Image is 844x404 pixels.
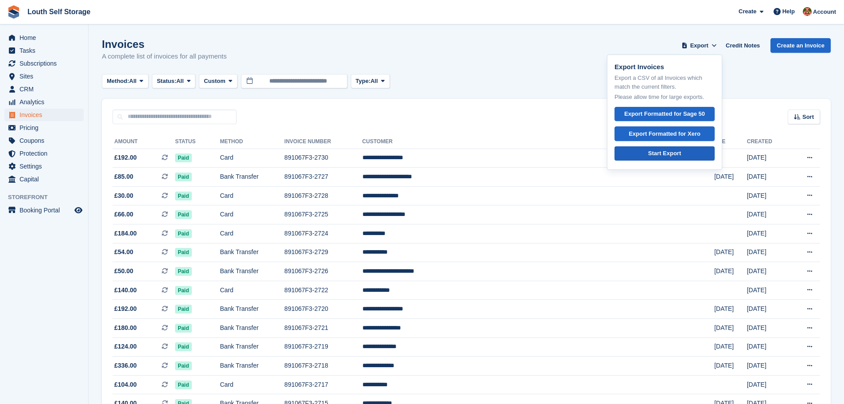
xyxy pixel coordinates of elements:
span: £336.00 [114,361,137,370]
td: [DATE] [747,149,789,168]
th: Invoice Number [284,135,362,149]
button: Type: All [351,74,390,89]
span: Paid [175,248,191,257]
a: menu [4,173,84,185]
a: menu [4,204,84,216]
td: Bank Transfer [220,168,284,187]
td: 891067F3-2718 [284,357,362,376]
a: Export Formatted for Xero [615,126,715,141]
td: [DATE] [747,337,789,357]
span: Paid [175,361,191,370]
span: Invoices [19,109,73,121]
button: Status: All [152,74,195,89]
td: [DATE] [714,300,747,319]
td: 891067F3-2721 [284,319,362,338]
span: Paid [175,153,191,162]
th: Status [175,135,220,149]
td: Card [220,149,284,168]
span: Analytics [19,96,73,108]
span: Paid [175,342,191,351]
th: Created [747,135,789,149]
span: Capital [19,173,73,185]
td: 891067F3-2724 [284,224,362,243]
td: 891067F3-2717 [284,375,362,394]
span: £30.00 [114,191,133,200]
span: £66.00 [114,210,133,219]
td: [DATE] [714,168,747,187]
span: Booking Portal [19,204,73,216]
td: Bank Transfer [220,357,284,376]
td: [DATE] [747,281,789,300]
a: menu [4,134,84,147]
a: menu [4,44,84,57]
a: Create an Invoice [770,38,831,53]
span: £50.00 [114,267,133,276]
span: Help [782,7,795,16]
td: [DATE] [747,375,789,394]
td: Bank Transfer [220,300,284,319]
span: All [176,77,184,86]
span: Pricing [19,122,73,134]
button: Custom [199,74,237,89]
span: Paid [175,305,191,314]
img: Andy Smith [803,7,812,16]
td: 891067F3-2725 [284,205,362,224]
td: Card [220,224,284,243]
span: £184.00 [114,229,137,238]
td: Card [220,186,284,205]
span: Sort [802,113,814,122]
a: Preview store [73,205,84,216]
a: Louth Self Storage [24,4,94,19]
p: Export a CSV of all Invoices which match the current filters. [615,74,715,91]
a: menu [4,96,84,108]
span: £192.00 [114,153,137,162]
span: Sites [19,70,73,82]
td: Bank Transfer [220,243,284,262]
span: Account [813,8,836,16]
span: All [370,77,378,86]
a: Credit Notes [722,38,763,53]
h1: Invoices [102,38,227,50]
a: menu [4,109,84,121]
span: Export [690,41,708,50]
td: Card [220,375,284,394]
span: All [129,77,137,86]
td: Bank Transfer [220,319,284,338]
td: 891067F3-2727 [284,168,362,187]
a: Start Export [615,146,715,161]
span: £140.00 [114,286,137,295]
p: Please allow time for large exports. [615,93,715,102]
span: Paid [175,286,191,295]
p: A complete list of invoices for all payments [102,51,227,62]
span: £85.00 [114,172,133,181]
span: Protection [19,147,73,160]
span: £192.00 [114,304,137,314]
a: Export Formatted for Sage 50 [615,107,715,122]
td: Card [220,281,284,300]
a: menu [4,160,84,173]
td: 891067F3-2730 [284,149,362,168]
td: [DATE] [747,243,789,262]
th: Amount [113,135,175,149]
a: menu [4,70,84,82]
span: £124.00 [114,342,137,351]
span: Paid [175,324,191,333]
td: 891067F3-2728 [284,186,362,205]
span: Coupons [19,134,73,147]
span: Custom [204,77,225,86]
span: Paid [175,380,191,389]
span: £180.00 [114,323,137,333]
span: Paid [175,192,191,200]
td: [DATE] [714,319,747,338]
td: [DATE] [714,262,747,281]
a: menu [4,147,84,160]
span: Storefront [8,193,88,202]
span: £104.00 [114,380,137,389]
span: Create [739,7,756,16]
td: [DATE] [747,319,789,338]
p: Export Invoices [615,62,715,72]
td: [DATE] [747,262,789,281]
td: 891067F3-2719 [284,337,362,357]
span: Tasks [19,44,73,57]
span: Type: [356,77,371,86]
